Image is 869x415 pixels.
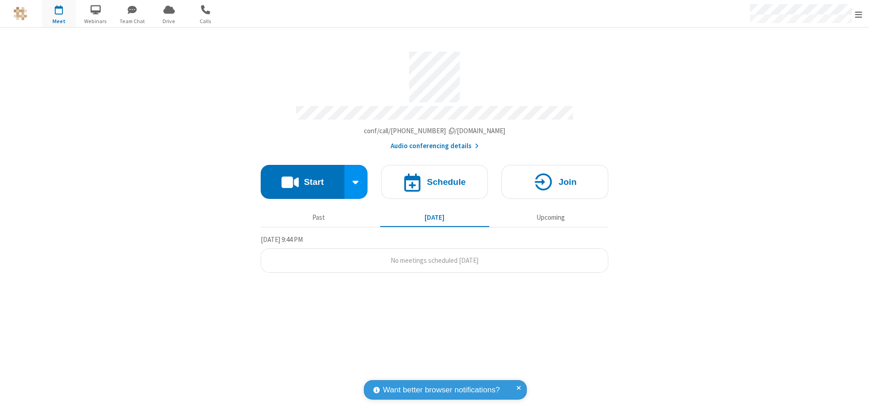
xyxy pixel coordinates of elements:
[261,165,344,199] button: Start
[380,209,489,226] button: [DATE]
[42,17,76,25] span: Meet
[559,178,577,186] h4: Join
[264,209,373,226] button: Past
[391,256,478,265] span: No meetings scheduled [DATE]
[501,165,608,199] button: Join
[344,165,368,199] div: Start conference options
[427,178,466,186] h4: Schedule
[261,235,303,244] span: [DATE] 9:44 PM
[383,384,500,396] span: Want better browser notifications?
[391,141,479,151] button: Audio conferencing details
[115,17,149,25] span: Team Chat
[14,7,27,20] img: QA Selenium DO NOT DELETE OR CHANGE
[496,209,605,226] button: Upcoming
[79,17,113,25] span: Webinars
[364,126,506,136] button: Copy my meeting room linkCopy my meeting room link
[261,45,608,151] section: Account details
[304,178,324,186] h4: Start
[261,234,608,273] section: Today's Meetings
[152,17,186,25] span: Drive
[189,17,223,25] span: Calls
[381,165,488,199] button: Schedule
[364,126,506,135] span: Copy my meeting room link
